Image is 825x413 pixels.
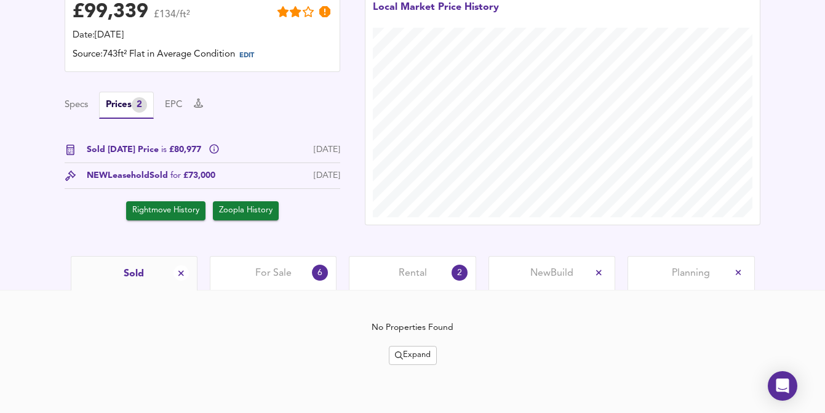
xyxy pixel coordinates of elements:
[73,3,148,22] div: £ 99,339
[389,346,437,365] button: Expand
[106,97,147,113] div: Prices
[213,201,279,220] button: Zoopla History
[87,143,204,156] span: Sold [DATE] Price £80,977
[132,97,147,113] div: 2
[126,201,205,220] button: Rightmove History
[165,98,183,112] button: EPC
[149,169,215,182] span: Sold £73,000
[219,204,273,218] span: Zoopla History
[312,265,328,281] div: 6
[399,267,427,280] span: Rental
[239,52,254,59] span: EDIT
[154,10,190,28] span: £134/ft²
[314,169,340,182] div: [DATE]
[124,267,144,281] span: Sold
[395,348,431,363] span: Expand
[73,29,332,42] div: Date: [DATE]
[132,204,199,218] span: Rightmove History
[389,346,437,365] div: split button
[768,371,797,401] div: Open Intercom Messenger
[99,92,154,119] button: Prices2
[65,98,88,112] button: Specs
[161,145,167,154] span: is
[452,265,468,281] div: 2
[314,143,340,156] div: [DATE]
[170,171,181,180] span: for
[530,267,573,280] span: New Build
[672,267,710,280] span: Planning
[372,321,453,334] div: No Properties Found
[255,267,292,280] span: For Sale
[73,48,332,64] div: Source: 743ft² Flat in Average Condition
[87,169,215,182] div: NEW Leasehold
[373,1,499,28] div: Local Market Price History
